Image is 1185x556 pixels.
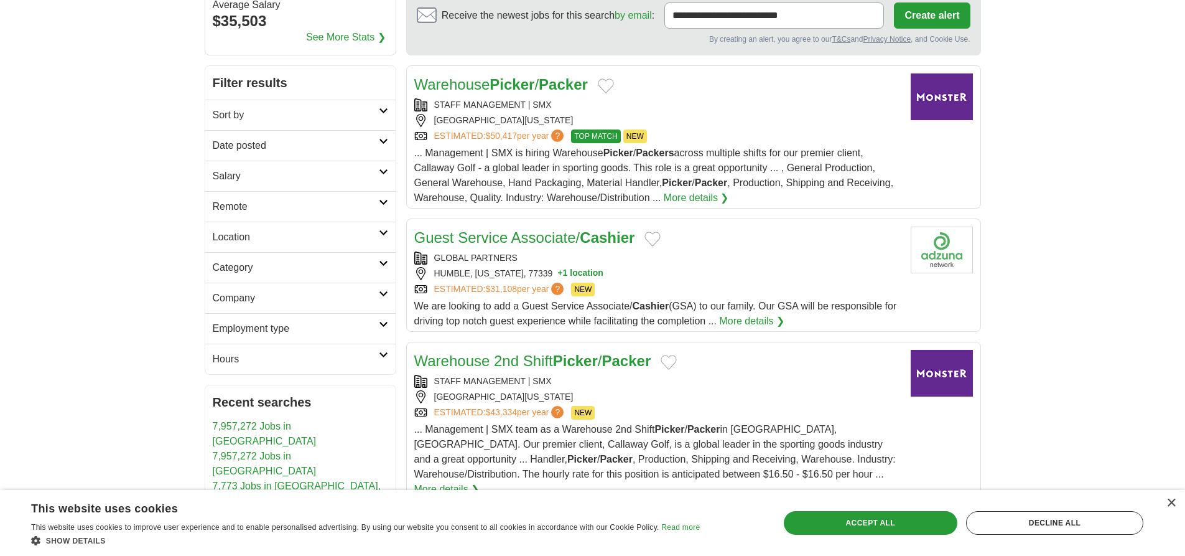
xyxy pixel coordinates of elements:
a: ESTIMATED:$50,417per year? [434,130,567,143]
a: Salary [205,161,396,191]
a: WarehousePicker/Packer [414,76,588,93]
span: $43,334 [485,407,517,417]
strong: Picker [490,76,534,93]
h2: Filter results [205,66,396,100]
div: Show details [31,534,700,547]
h2: Company [213,291,379,306]
a: 7,957,272 Jobs in [GEOGRAPHIC_DATA] [213,421,317,446]
strong: Picker [603,148,633,158]
h2: Recent searches [213,393,388,412]
a: Privacy Notice [863,35,911,44]
div: Decline all [966,511,1143,535]
a: 7,957,272 Jobs in [GEOGRAPHIC_DATA] [213,451,317,476]
div: This website uses cookies [31,497,669,516]
a: More details ❯ [664,191,729,205]
a: Sort by [205,100,396,130]
span: $50,417 [485,131,517,141]
span: This website uses cookies to improve user experience and to enable personalised advertising. By u... [31,523,659,532]
a: See More Stats ❯ [306,30,386,45]
h2: Employment type [213,321,379,336]
a: Guest Service Associate/Cashier [414,229,635,246]
a: 7,773 Jobs in [GEOGRAPHIC_DATA], [GEOGRAPHIC_DATA] [213,481,381,506]
strong: Picker [662,177,692,188]
div: Close [1166,499,1176,508]
div: $35,503 [213,10,388,32]
button: Add to favorite jobs [661,355,677,370]
span: ... Management | SMX team as a Warehouse 2nd Shift / in [GEOGRAPHIC_DATA], [GEOGRAPHIC_DATA]. Our... [414,424,896,479]
a: Remote [205,191,396,222]
strong: Packer [602,352,651,369]
strong: Picker [567,454,597,464]
button: Create alert [894,2,970,29]
h2: Category [213,260,379,275]
a: ESTIMATED:$43,334per year? [434,406,567,420]
h2: Sort by [213,108,379,123]
a: Category [205,252,396,283]
a: Warehouse 2nd ShiftPicker/Packer [414,352,651,369]
div: HUMBLE, [US_STATE], 77339 [414,267,901,280]
strong: Packer [600,454,633,464]
span: ... Management | SMX is hiring Warehouse / across multiple shifts for our premier client, Callawa... [414,148,894,203]
span: Show details [46,537,106,545]
a: Read more, opens a new window [661,523,700,532]
div: STAFF MANAGEMENT | SMX [414,98,901,111]
span: NEW [571,406,595,420]
h2: Date posted [213,138,379,153]
a: Date posted [205,130,396,161]
strong: Picker [553,352,598,369]
span: NEW [571,283,595,296]
strong: Packer [687,424,720,435]
div: [GEOGRAPHIC_DATA][US_STATE] [414,390,901,403]
a: More details ❯ [414,482,480,497]
img: Global Partners logo [911,227,973,273]
img: Company logo [911,73,973,120]
a: Location [205,222,396,252]
strong: Packer [539,76,588,93]
h2: Location [213,230,379,245]
div: STAFF MANAGEMENT | SMX [414,375,901,388]
div: By creating an alert, you agree to our and , and Cookie Use. [417,34,970,45]
a: Company [205,283,396,313]
button: Add to favorite jobs [598,78,614,93]
a: by email [615,10,652,21]
strong: Packers [636,148,674,158]
a: Employment type [205,313,396,344]
h2: Salary [213,169,379,184]
a: ESTIMATED:$31,108per year? [434,283,567,296]
a: GLOBAL PARTNERS [434,253,518,263]
img: Company logo [911,350,973,397]
a: T&Cs [832,35,850,44]
div: Accept all [784,511,957,535]
div: [GEOGRAPHIC_DATA][US_STATE] [414,114,901,127]
button: +1 location [557,267,603,280]
h2: Hours [213,352,379,367]
span: NEW [623,130,647,143]
span: + [557,267,562,280]
h2: Remote [213,199,379,214]
a: More details ❯ [719,314,784,329]
button: Add to favorite jobs [644,232,661,247]
span: We are looking to add a Guest Service Associate/ (GSA) to our family. Our GSA will be responsible... [414,301,897,326]
strong: Cashier [580,229,634,246]
a: Hours [205,344,396,374]
span: $31,108 [485,284,517,294]
strong: Picker [654,424,684,435]
strong: Cashier [633,301,669,311]
strong: Packer [695,177,728,188]
span: ? [551,406,564,418]
span: ? [551,283,564,295]
span: ? [551,130,564,142]
span: TOP MATCH [571,130,620,143]
span: Receive the newest jobs for this search : [442,8,654,23]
